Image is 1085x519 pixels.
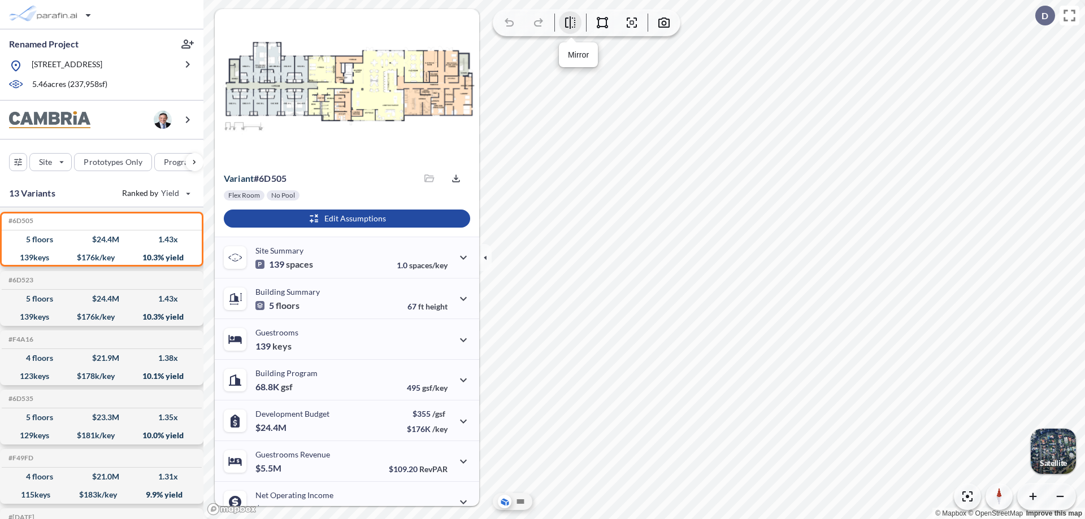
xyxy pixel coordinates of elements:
h5: Click to copy the code [6,335,33,343]
p: Site [39,156,52,168]
p: 68.8K [255,381,293,392]
p: Edit Assumptions [324,213,386,224]
button: Switcher ImageSatellite [1031,429,1076,474]
button: Site [29,153,72,171]
h5: Click to copy the code [6,395,33,403]
span: height [426,302,448,311]
p: Flex Room [228,191,260,200]
span: Variant [224,173,254,184]
p: Prototypes Only [84,156,142,168]
p: Building Summary [255,287,320,296]
p: 139 [255,341,292,352]
a: Mapbox homepage [207,503,257,516]
img: Switcher Image [1031,429,1076,474]
span: /key [432,424,448,434]
p: # 6d505 [224,173,287,184]
img: user logo [154,111,172,129]
span: keys [272,341,292,352]
p: 13 Variants [9,186,55,200]
p: 495 [407,383,448,392]
p: Guestrooms Revenue [255,450,330,459]
p: 1.0 [397,260,448,270]
p: Mirror [568,49,589,61]
button: Aerial View [498,495,511,508]
p: No Pool [271,191,295,200]
span: gsf [281,381,293,392]
p: [STREET_ADDRESS] [32,59,102,73]
p: Net Operating Income [255,490,333,500]
p: $176K [407,424,448,434]
p: Guestrooms [255,328,298,337]
p: 5 [255,300,300,311]
span: margin [423,505,448,514]
p: Satellite [1040,459,1067,468]
p: Building Program [255,368,318,378]
p: 67 [407,302,448,311]
button: Site Plan [514,495,527,508]
a: Mapbox [935,509,966,517]
span: spaces/key [409,260,448,270]
button: Ranked by Yield [113,184,198,202]
span: RevPAR [419,464,448,474]
img: BrandImage [9,111,90,129]
p: Site Summary [255,246,303,255]
h5: Click to copy the code [6,454,33,462]
p: $24.4M [255,422,288,433]
a: OpenStreetMap [968,509,1023,517]
button: Edit Assumptions [224,210,470,228]
span: spaces [286,259,313,270]
p: 45.0% [400,505,448,514]
p: 139 [255,259,313,270]
p: $109.20 [389,464,448,474]
h5: Click to copy the code [6,276,33,284]
span: gsf/key [422,383,448,392]
button: Prototypes Only [74,153,152,171]
span: ft [418,302,424,311]
p: $355 [407,409,448,418]
p: $5.5M [255,463,283,474]
button: Program [154,153,215,171]
p: Renamed Project [9,38,79,50]
p: 5.46 acres ( 237,958 sf) [32,78,107,91]
h5: Click to copy the code [6,217,33,225]
p: Program [164,156,196,168]
p: $2.5M [255,503,283,514]
span: Yield [161,187,180,199]
span: floors [276,300,300,311]
span: /gsf [432,409,445,418]
p: D [1041,11,1048,21]
a: Improve this map [1026,509,1082,517]
p: Development Budget [255,409,329,418]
